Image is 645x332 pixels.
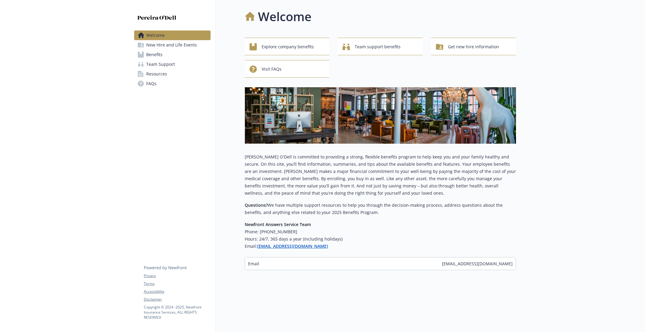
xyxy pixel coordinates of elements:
a: Accessibility [144,289,210,294]
a: Terms [144,281,210,286]
h1: Welcome [258,8,311,26]
a: Benefits [134,50,211,59]
span: FAQs [146,79,156,88]
button: Visit FAQs [245,60,330,78]
p: We have multiple support resources to help you through the decision-making process, address quest... [245,202,516,216]
button: Team support benefits [338,38,423,55]
strong: Newfront Answers Service Team [245,222,311,227]
span: New Hire and Life Events [146,40,197,50]
a: FAQs [134,79,211,88]
span: Resources [146,69,167,79]
span: Explore company benefits [262,41,314,53]
span: Email [248,260,259,267]
span: Team support benefits [355,41,401,53]
span: [EMAIL_ADDRESS][DOMAIN_NAME] [442,260,513,267]
span: Visit FAQs [262,63,282,75]
a: Disclaimer [144,297,210,302]
a: [EMAIL_ADDRESS][DOMAIN_NAME] [257,243,328,249]
a: Privacy [144,273,210,279]
a: New Hire and Life Events [134,40,211,50]
a: Team Support [134,59,211,69]
p: [PERSON_NAME] O'Dell is committed to providing a strong, flexible benefits program to help keep y... [245,153,516,197]
h6: Phone: [PHONE_NUMBER] [245,228,516,235]
a: Resources [134,69,211,79]
span: Welcome [146,30,165,40]
img: overview page banner [245,87,516,144]
p: Copyright © 2024 - 2025 , Newfront Insurance Services, ALL RIGHTS RESERVED [144,305,210,320]
h6: Hours: 24/7, 365 days a year (including holidays)​ [245,235,516,243]
span: Get new hire information [448,41,499,53]
span: Benefits [146,50,163,59]
button: Get new hire information [431,38,516,55]
span: Team Support [146,59,175,69]
strong: Questions? [245,202,268,208]
button: Explore company benefits [245,38,330,55]
h6: Email: [245,243,516,250]
a: Welcome [134,30,211,40]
